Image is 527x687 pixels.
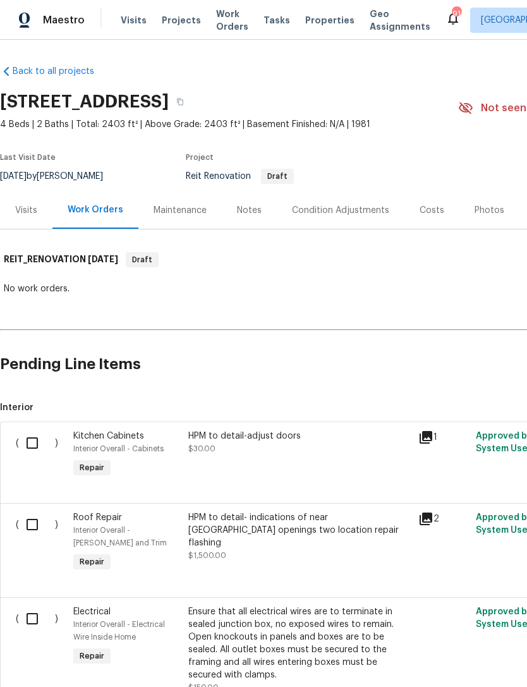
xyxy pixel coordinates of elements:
[75,461,109,474] span: Repair
[188,430,411,442] div: HPM to detail-adjust doors
[121,14,147,27] span: Visits
[420,204,444,217] div: Costs
[188,552,226,559] span: $1,500.00
[75,556,109,568] span: Repair
[262,173,293,180] span: Draft
[475,204,504,217] div: Photos
[68,204,123,216] div: Work Orders
[15,204,37,217] div: Visits
[186,172,294,181] span: Reit Renovation
[305,14,354,27] span: Properties
[169,90,191,113] button: Copy Address
[188,445,215,453] span: $30.00
[75,650,109,662] span: Repair
[12,508,70,578] div: ( )
[452,8,461,20] div: 91
[188,511,411,549] div: HPM to detail- indications of near [GEOGRAPHIC_DATA] openings two location repair flashing
[73,621,165,641] span: Interior Overall - Electrical Wire Inside Home
[73,432,144,441] span: Kitchen Cabinets
[418,511,468,526] div: 2
[237,204,262,217] div: Notes
[188,605,411,681] div: Ensure that all electrical wires are to terminate in sealed junction box, no exposed wires to rem...
[43,14,85,27] span: Maestro
[73,445,164,453] span: Interior Overall - Cabinets
[4,252,118,267] h6: REIT_RENOVATION
[292,204,389,217] div: Condition Adjustments
[127,253,157,266] span: Draft
[370,8,430,33] span: Geo Assignments
[418,430,468,445] div: 1
[88,255,118,264] span: [DATE]
[73,607,111,616] span: Electrical
[12,426,70,484] div: ( )
[73,526,167,547] span: Interior Overall - [PERSON_NAME] and Trim
[162,14,201,27] span: Projects
[263,16,290,25] span: Tasks
[186,154,214,161] span: Project
[73,513,122,522] span: Roof Repair
[216,8,248,33] span: Work Orders
[154,204,207,217] div: Maintenance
